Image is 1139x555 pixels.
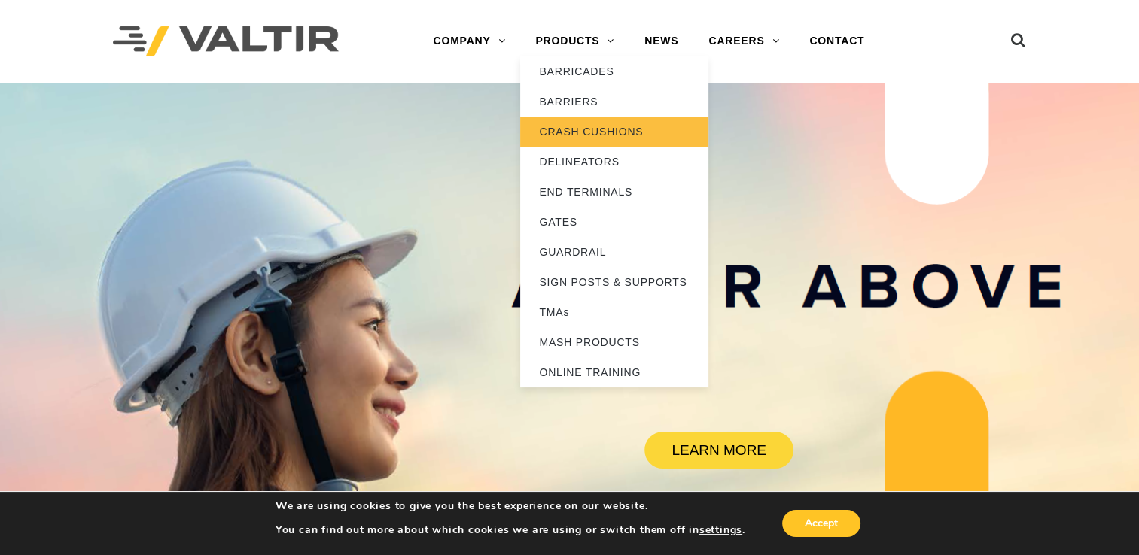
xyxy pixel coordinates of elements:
[418,26,520,56] a: COMPANY
[520,147,708,177] a: DELINEATORS
[520,237,708,267] a: GUARDRAIL
[520,207,708,237] a: GATES
[693,26,794,56] a: CAREERS
[699,523,742,537] button: settings
[782,510,860,537] button: Accept
[520,56,708,86] a: BARRICADES
[520,177,708,207] a: END TERMINALS
[520,267,708,297] a: SIGN POSTS & SUPPORTS
[276,499,745,513] p: We are using cookies to give you the best experience on our website.
[520,117,708,147] a: CRASH CUSHIONS
[629,26,693,56] a: NEWS
[113,26,339,57] img: Valtir
[520,297,708,327] a: TMAs
[520,357,708,387] a: ONLINE TRAINING
[644,432,793,469] a: LEARN MORE
[520,86,708,117] a: BARRIERS
[520,26,629,56] a: PRODUCTS
[794,26,879,56] a: CONTACT
[276,523,745,537] p: You can find out more about which cookies we are using or switch them off in .
[520,327,708,357] a: MASH PRODUCTS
